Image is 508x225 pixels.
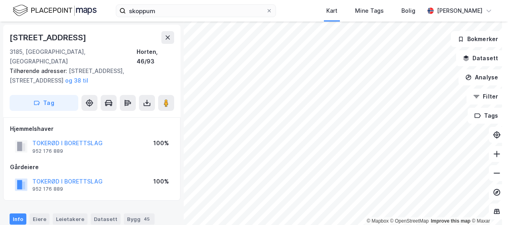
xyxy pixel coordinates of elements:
[126,5,266,17] input: Søk på adresse, matrikkel, gårdeiere, leietakere eller personer
[30,213,50,225] div: Eiere
[468,187,508,225] div: Kontrollprogram for chat
[468,187,508,225] iframe: Chat Widget
[401,6,415,16] div: Bolig
[367,218,389,224] a: Mapbox
[53,213,87,225] div: Leietakere
[456,50,505,66] button: Datasett
[32,148,63,154] div: 952 176 889
[10,124,174,134] div: Hjemmelshaver
[124,213,155,225] div: Bygg
[10,67,69,74] span: Tilhørende adresser:
[10,31,88,44] div: [STREET_ADDRESS]
[153,138,169,148] div: 100%
[355,6,384,16] div: Mine Tags
[390,218,429,224] a: OpenStreetMap
[437,6,482,16] div: [PERSON_NAME]
[137,47,174,66] div: Horten, 46/93
[431,218,470,224] a: Improve this map
[10,162,174,172] div: Gårdeiere
[32,186,63,192] div: 952 176 889
[326,6,337,16] div: Kart
[10,47,137,66] div: 3185, [GEOGRAPHIC_DATA], [GEOGRAPHIC_DATA]
[13,4,97,18] img: logo.f888ab2527a4732fd821a326f86c7f29.svg
[10,66,168,85] div: [STREET_ADDRESS], [STREET_ADDRESS]
[142,215,151,223] div: 45
[468,108,505,124] button: Tags
[10,213,26,225] div: Info
[91,213,121,225] div: Datasett
[458,69,505,85] button: Analyse
[153,177,169,186] div: 100%
[466,89,505,105] button: Filter
[451,31,505,47] button: Bokmerker
[10,95,78,111] button: Tag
